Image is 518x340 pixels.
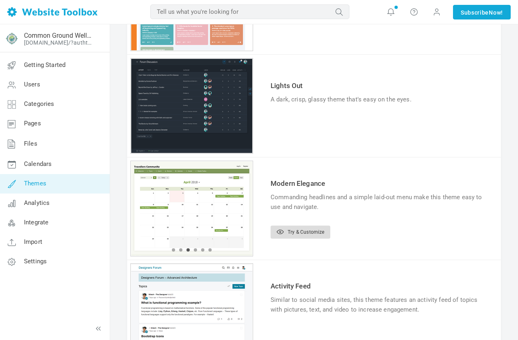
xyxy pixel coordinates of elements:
span: Files [24,140,37,147]
span: Pages [24,120,41,127]
button: 6 of 2 [208,248,212,252]
span: Themes [24,180,46,187]
button: 4 of 2 [194,248,197,252]
span: Now! [489,8,503,17]
span: Import [24,238,42,245]
a: Modern Elegance [271,179,325,187]
a: Activity Feed [271,282,311,290]
span: Categories [24,100,54,108]
a: Preview theme [131,147,252,155]
a: Try & Customize [271,226,330,239]
span: Users [24,81,40,88]
a: SubscribeNow! [453,5,511,19]
button: 3 of 2 [186,248,190,252]
div: A dark, crisp, glassy theme that's easy on the eyes. [271,95,487,104]
a: Common Ground Wellness [24,32,95,39]
span: Analytics [24,199,50,207]
span: Calendars [24,160,52,168]
a: Preview theme [131,45,252,52]
a: [DOMAIN_NAME]/?authtoken=1915ec7a464512dec26fb1ec82cf5a02&rememberMe=1 [24,39,95,46]
span: Integrate [24,219,48,226]
button: 1 of 2 [172,248,175,252]
button: 5 of 2 [201,248,204,252]
img: lightsout_thumb.jpg [131,59,252,153]
span: Settings [24,258,47,265]
div: Commanding headlines and a simple laid-out menu make this theme easy to use and navigate. [271,192,487,212]
span: Getting Started [24,61,65,69]
div: Similar to social media sites, this theme features an activity feed of topics with pictures, text... [271,295,487,314]
input: Tell us what you're looking for [150,4,349,19]
button: 2 of 2 [179,248,182,252]
a: Lights Out [271,82,303,90]
img: favicon.ico [5,32,18,45]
